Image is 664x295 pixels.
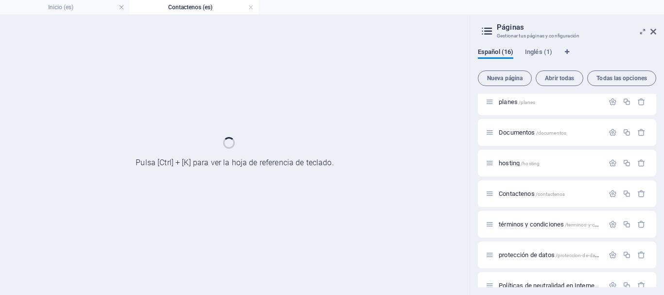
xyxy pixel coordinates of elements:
[536,130,567,136] span: /documentos
[499,159,540,167] span: Haz clic para abrir la página
[637,281,646,290] div: Eliminar
[499,98,535,105] span: planes
[623,159,631,167] div: Duplicar
[496,160,604,166] div: hosting/hosting
[609,190,617,198] div: Configuración
[623,98,631,106] div: Duplicar
[592,75,652,81] span: Todas las opciones
[623,128,631,137] div: Duplicar
[496,129,604,136] div: Documentos/documentos
[609,98,617,106] div: Configuración
[609,159,617,167] div: Configuración
[496,282,604,289] div: Políticas de neutralidad en Internet/politicas-de-neutralidad-en-internet
[565,222,619,227] span: /terminos-y-condiciones
[496,191,604,197] div: Contactenos/contactenos
[496,99,604,105] div: planes/planes
[637,128,646,137] div: Eliminar
[609,251,617,259] div: Configuración
[499,129,566,136] span: Haz clic para abrir la página
[623,220,631,228] div: Duplicar
[540,75,579,81] span: Abrir todas
[637,251,646,259] div: Eliminar
[609,220,617,228] div: Configuración
[623,251,631,259] div: Duplicar
[129,2,259,13] h4: Contactenos (es)
[587,70,656,86] button: Todas las opciones
[499,190,565,197] span: Contactenos
[496,252,604,258] div: protección de datos/proteccion-de-datos
[609,128,617,137] div: Configuración
[496,221,604,227] div: términos y condiciones/terminos-y-condiciones
[478,48,656,67] div: Pestañas de idiomas
[497,23,656,32] h2: Páginas
[521,161,540,166] span: /hosting
[519,100,535,105] span: /planes
[536,191,565,197] span: /contactenos
[499,251,602,259] span: Haz clic para abrir la página
[478,70,532,86] button: Nueva página
[623,281,631,290] div: Duplicar
[637,220,646,228] div: Eliminar
[497,32,637,40] h3: Gestionar tus páginas y configuración
[536,70,583,86] button: Abrir todas
[637,190,646,198] div: Eliminar
[637,98,646,106] div: Eliminar
[556,253,602,258] span: /proteccion-de-datos
[525,46,552,60] span: Inglés (1)
[482,75,527,81] span: Nueva página
[637,159,646,167] div: Eliminar
[623,190,631,198] div: Duplicar
[609,281,617,290] div: Configuración
[499,221,619,228] span: términos y condiciones
[478,46,513,60] span: Español (16)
